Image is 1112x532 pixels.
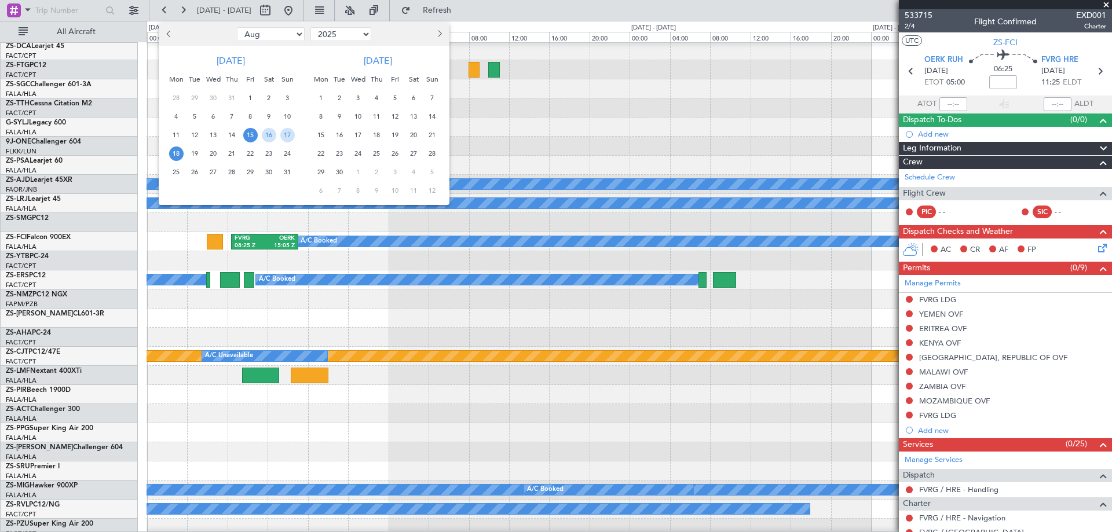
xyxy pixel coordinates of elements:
span: 21 [225,146,239,161]
div: 7-9-2025 [423,89,441,107]
span: 8 [351,184,365,198]
div: 12-10-2025 [423,181,441,200]
div: 19-8-2025 [185,144,204,163]
div: Tue [185,70,204,89]
div: 27-8-2025 [204,163,222,181]
div: 3-8-2025 [278,89,297,107]
div: 2-9-2025 [330,89,349,107]
div: 10-9-2025 [349,107,367,126]
div: 13-8-2025 [204,126,222,144]
div: 5-10-2025 [423,163,441,181]
span: 12 [188,128,202,142]
div: 31-8-2025 [278,163,297,181]
span: 29 [314,165,328,179]
span: 22 [314,146,328,161]
div: 16-9-2025 [330,126,349,144]
div: 8-10-2025 [349,181,367,200]
span: 5 [425,165,440,179]
span: 14 [425,109,440,124]
select: Select month [237,27,305,41]
div: 26-8-2025 [185,163,204,181]
div: 2-8-2025 [259,89,278,107]
div: 22-9-2025 [312,144,330,163]
div: Sat [404,70,423,89]
span: 2 [332,91,347,105]
span: 1 [243,91,258,105]
div: 6-8-2025 [204,107,222,126]
div: 4-10-2025 [404,163,423,181]
span: 16 [332,128,347,142]
span: 17 [351,128,365,142]
span: 3 [351,91,365,105]
span: 14 [225,128,239,142]
div: 17-9-2025 [349,126,367,144]
div: 15-8-2025 [241,126,259,144]
div: 21-8-2025 [222,144,241,163]
span: 18 [370,128,384,142]
span: 28 [425,146,440,161]
div: 19-9-2025 [386,126,404,144]
div: Tue [330,70,349,89]
span: 19 [188,146,202,161]
span: 4 [370,91,384,105]
div: 1-9-2025 [312,89,330,107]
span: 25 [370,146,384,161]
select: Select year [310,27,371,41]
span: 5 [188,109,202,124]
span: 12 [388,109,403,124]
div: 8-8-2025 [241,107,259,126]
span: 17 [280,128,295,142]
span: 10 [280,109,295,124]
span: 13 [206,128,221,142]
div: 15-9-2025 [312,126,330,144]
div: 24-9-2025 [349,144,367,163]
div: 10-10-2025 [386,181,404,200]
div: 7-10-2025 [330,181,349,200]
span: 6 [407,91,421,105]
div: 22-8-2025 [241,144,259,163]
div: 27-9-2025 [404,144,423,163]
span: 11 [407,184,421,198]
div: 6-9-2025 [404,89,423,107]
div: Mon [312,70,330,89]
span: 6 [314,184,328,198]
div: 9-9-2025 [330,107,349,126]
span: 7 [332,184,347,198]
div: 14-8-2025 [222,126,241,144]
span: 2 [370,165,384,179]
div: 29-8-2025 [241,163,259,181]
span: 28 [225,165,239,179]
div: 4-8-2025 [167,107,185,126]
div: 11-8-2025 [167,126,185,144]
span: 18 [169,146,184,161]
span: 8 [314,109,328,124]
span: 29 [243,165,258,179]
span: 1 [351,165,365,179]
span: 9 [262,109,276,124]
div: 8-9-2025 [312,107,330,126]
div: 5-9-2025 [386,89,404,107]
div: 21-9-2025 [423,126,441,144]
span: 16 [262,128,276,142]
span: 26 [388,146,403,161]
span: 21 [425,128,440,142]
span: 9 [370,184,384,198]
div: Wed [349,70,367,89]
div: 25-8-2025 [167,163,185,181]
span: 6 [206,109,221,124]
span: 30 [206,91,221,105]
span: 2 [262,91,276,105]
div: Fri [386,70,404,89]
div: 28-8-2025 [222,163,241,181]
span: 15 [243,128,258,142]
div: 23-9-2025 [330,144,349,163]
span: 3 [280,91,295,105]
div: 20-8-2025 [204,144,222,163]
div: 24-8-2025 [278,144,297,163]
div: 3-10-2025 [386,163,404,181]
span: 4 [169,109,184,124]
div: 2-10-2025 [367,163,386,181]
span: 28 [169,91,184,105]
span: 13 [407,109,421,124]
div: 16-8-2025 [259,126,278,144]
